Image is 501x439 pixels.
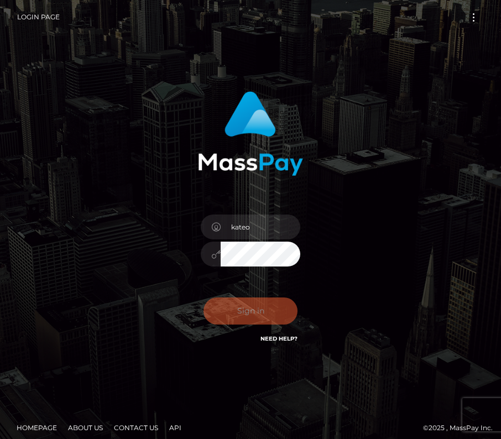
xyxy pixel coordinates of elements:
a: Contact Us [109,419,163,436]
a: Login Page [17,6,60,29]
a: API [165,419,186,436]
div: © 2025 , MassPay Inc. [8,422,493,434]
input: Username... [221,215,300,239]
a: Need Help? [260,335,298,342]
a: Homepage [12,419,61,436]
a: About Us [64,419,107,436]
img: MassPay Login [198,91,303,176]
button: Toggle navigation [463,10,484,25]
